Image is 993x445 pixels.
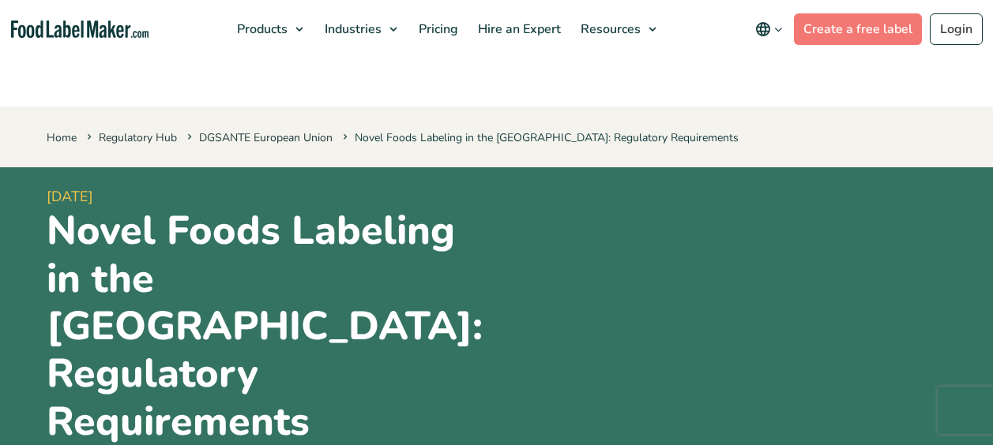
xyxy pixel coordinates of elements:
[473,21,562,38] span: Hire an Expert
[320,21,383,38] span: Industries
[794,13,922,45] a: Create a free label
[47,186,491,208] span: [DATE]
[199,130,333,145] a: DGSANTE European Union
[414,21,460,38] span: Pricing
[930,13,983,45] a: Login
[232,21,289,38] span: Products
[47,130,77,145] a: Home
[576,21,642,38] span: Resources
[340,130,739,145] span: Novel Foods Labeling in the [GEOGRAPHIC_DATA]: Regulatory Requirements
[99,130,177,145] a: Regulatory Hub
